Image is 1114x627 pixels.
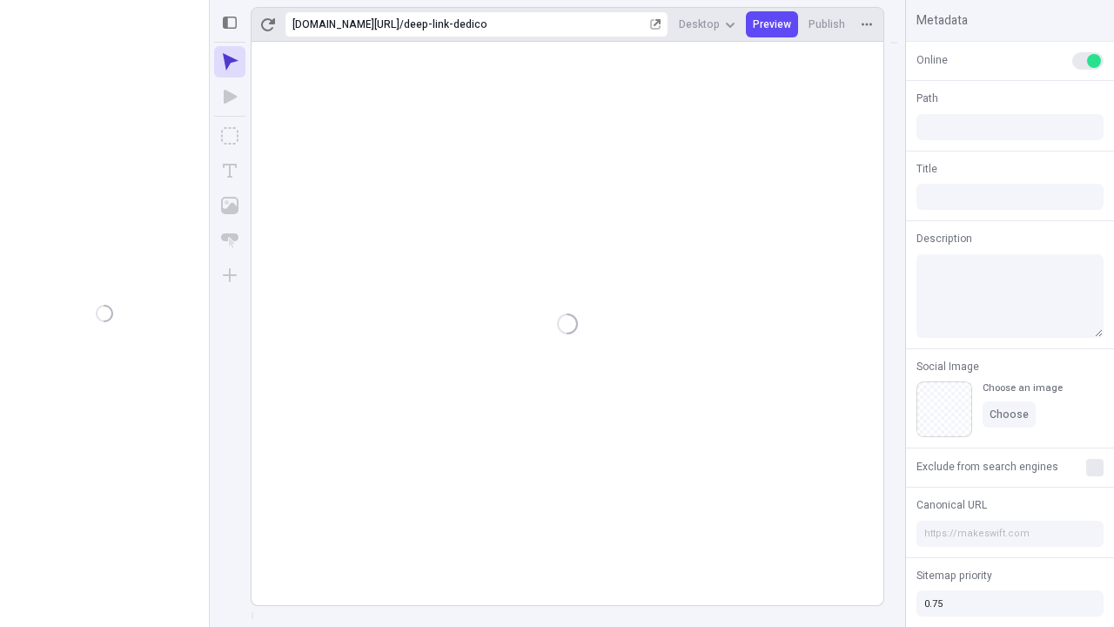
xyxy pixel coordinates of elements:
span: Title [916,161,937,177]
button: Image [214,190,245,221]
button: Text [214,155,245,186]
div: deep-link-dedico [404,17,647,31]
div: / [399,17,404,31]
span: Canonical URL [916,497,987,513]
span: Description [916,231,972,246]
div: [URL][DOMAIN_NAME] [292,17,399,31]
span: Desktop [679,17,720,31]
button: Publish [802,11,852,37]
button: Preview [746,11,798,37]
span: Path [916,91,938,106]
span: Exclude from search engines [916,459,1058,475]
button: Button [214,225,245,256]
div: Choose an image [983,381,1063,394]
button: Box [214,120,245,152]
button: Desktop [672,11,742,37]
span: Preview [753,17,791,31]
span: Social Image [916,359,979,374]
span: Online [916,52,948,68]
input: https://makeswift.com [916,521,1104,547]
button: Choose [983,401,1036,428]
span: Sitemap priority [916,568,992,583]
span: Publish [809,17,845,31]
span: Choose [990,408,1029,421]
